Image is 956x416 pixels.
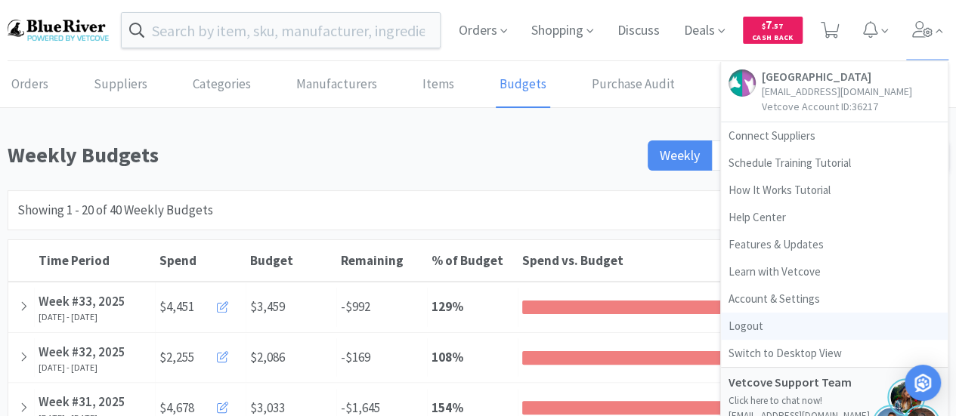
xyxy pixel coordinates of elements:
[721,204,948,231] a: Help Center
[721,62,948,122] a: [GEOGRAPHIC_DATA][EMAIL_ADDRESS][DOMAIN_NAME]Vetcove Account ID:36217
[611,24,666,38] a: Discuss
[772,21,783,31] span: . 57
[721,122,948,149] a: Connect Suppliers
[721,177,948,204] a: How It Works Tutorial
[496,62,550,108] a: Budgets
[341,399,380,416] span: -$1,645
[432,399,463,416] strong: 154 %
[721,231,948,258] a: Features & Updates
[752,34,794,44] span: Cash Back
[721,149,948,177] a: Schedule Training Tutorial
[432,349,463,365] strong: 108 %
[660,146,700,164] span: Weekly
[432,252,515,269] div: % of Budget
[159,297,194,317] span: $4,451
[743,10,803,51] a: $7.57Cash Back
[887,378,925,416] img: jennifer.png
[721,258,948,285] a: Learn with Vetcove
[159,252,243,269] div: Spend
[432,298,463,315] strong: 129 %
[341,298,370,315] span: -$992
[39,362,151,373] div: [DATE] - [DATE]
[90,62,151,108] a: Suppliers
[8,20,109,40] img: b17b0d86f29542b49a2f66beb9ff811a.png
[39,392,151,412] div: Week #31, 2025
[189,62,255,108] a: Categories
[762,99,912,114] p: Vetcove Account ID: 36217
[8,138,639,172] h1: Weekly Budgets
[762,21,766,31] span: $
[250,252,333,269] div: Budget
[250,349,285,365] span: $2,086
[8,62,52,108] a: Orders
[292,62,381,108] a: Manufacturers
[39,252,152,269] div: Time Period
[250,298,285,315] span: $3,459
[250,399,285,416] span: $3,033
[341,252,424,269] div: Remaining
[39,291,151,312] div: Week #33, 2025
[729,375,880,390] h5: Vetcove Support Team
[341,349,370,365] span: -$169
[159,347,194,368] span: $2,255
[39,312,151,322] div: [DATE] - [DATE]
[905,365,941,401] div: Open Intercom Messenger
[721,285,948,313] a: Account & Settings
[721,340,948,367] a: Switch to Desktop View
[122,13,440,48] input: Search by item, sku, manufacturer, ingredient, size...
[762,17,783,32] span: 7
[39,342,151,362] div: Week #32, 2025
[588,62,679,108] a: Purchase Audit
[721,313,948,340] a: Logout
[17,200,213,220] div: Showing 1 - 20 of 40 Weekly Budgets
[762,84,912,99] p: [EMAIL_ADDRESS][DOMAIN_NAME]
[762,69,912,84] h5: [GEOGRAPHIC_DATA]
[419,62,458,108] a: Items
[729,394,822,407] a: Click here to chat now!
